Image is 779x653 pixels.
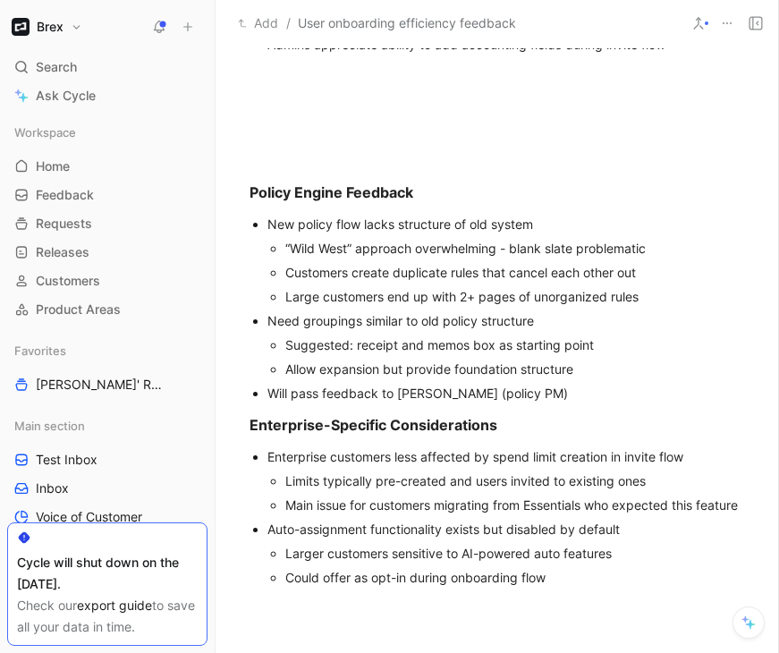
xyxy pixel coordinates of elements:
span: User onboarding efficiency feedback [298,13,516,34]
div: Need groupings similar to old policy structure [267,311,745,330]
a: export guide [77,598,152,613]
span: Search [36,56,77,78]
span: Product Areas [36,301,121,318]
span: Main section [14,417,85,435]
div: New policy flow lacks structure of old system [267,215,745,233]
button: Add [233,13,283,34]
span: / [286,13,291,34]
div: “Wild West” approach overwhelming - blank slate problematic [285,239,745,258]
a: Ask Cycle [7,82,207,109]
a: Feedback [7,182,207,208]
div: Enterprise customers less affected by spend limit creation in invite flow [267,447,745,466]
div: Will pass feedback to [PERSON_NAME] (policy PM) [267,384,745,403]
div: Larger customers sensitive to AI-powered auto features [285,544,745,563]
img: Brex [12,18,30,36]
span: Requests [36,215,92,233]
a: Test Inbox [7,446,207,473]
a: Voice of Customer [7,504,207,530]
div: Could offer as opt-in during onboarding flow [285,568,745,587]
button: BrexBrex [7,14,87,39]
div: Suggested: receipt and memos box as starting point [285,335,745,354]
span: Customers [36,272,100,290]
a: Releases [7,239,207,266]
strong: Policy Engine Feedback [250,183,413,201]
div: Search [7,54,207,81]
span: Voice of Customer [36,508,142,526]
div: Auto-assignment functionality exists but disabled by default [267,520,745,539]
span: Favorites [14,342,66,360]
span: Releases [36,243,89,261]
a: Product Areas [7,296,207,323]
a: Customers [7,267,207,294]
div: Limits typically pre-created and users invited to existing ones [285,471,745,490]
div: Check our to save all your data in time. [17,595,198,638]
div: Main section [7,412,207,439]
span: Test Inbox [36,451,97,469]
a: Requests [7,210,207,237]
div: Cycle will shut down on the [DATE]. [17,552,198,595]
div: Large customers end up with 2+ pages of unorganized rules [285,287,745,306]
span: Workspace [14,123,76,141]
h1: Brex [37,19,64,35]
a: [PERSON_NAME]' Requests [7,371,207,398]
span: Ask Cycle [36,85,96,106]
a: Home [7,153,207,180]
div: Workspace [7,119,207,146]
div: Favorites [7,337,207,364]
span: Inbox [36,479,69,497]
span: Home [36,157,70,175]
span: Feedback [36,186,94,204]
div: Allow expansion but provide foundation structure [285,360,745,378]
div: Customers create duplicate rules that cancel each other out [285,263,745,282]
div: Main issue for customers migrating from Essentials who expected this feature [285,496,745,514]
span: [PERSON_NAME]' Requests [36,376,168,394]
a: Inbox [7,475,207,502]
strong: Enterprise-Specific Considerations [250,416,497,434]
